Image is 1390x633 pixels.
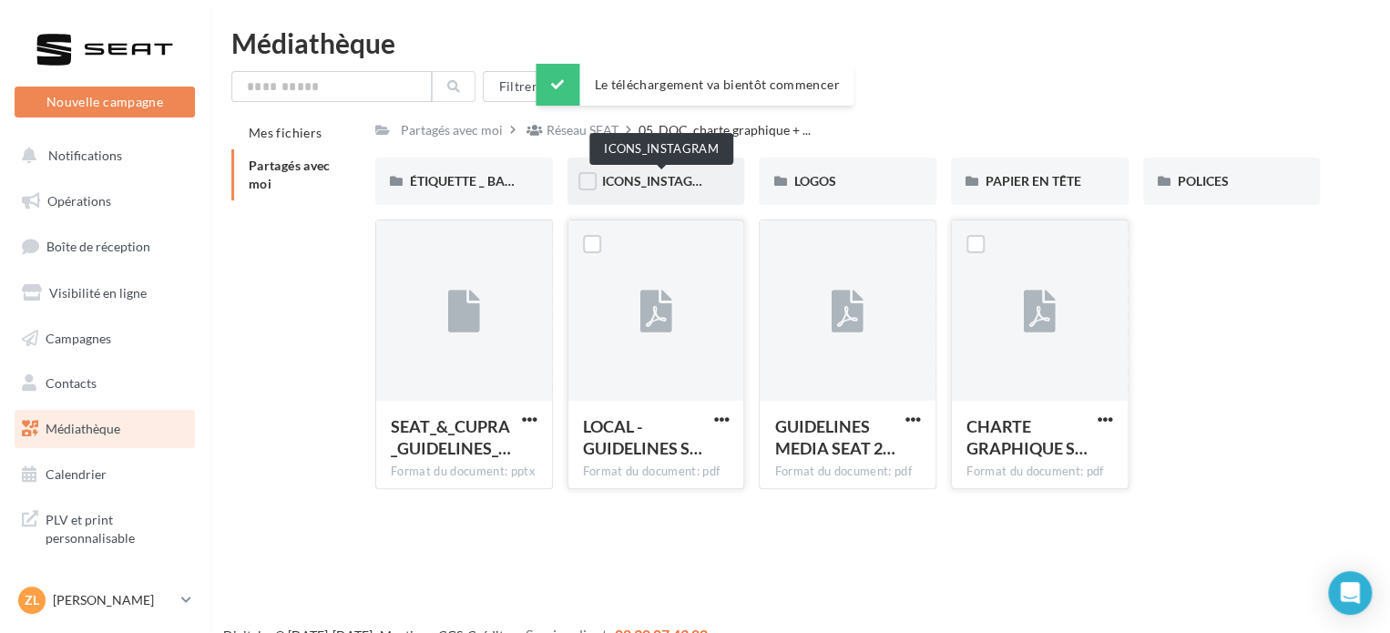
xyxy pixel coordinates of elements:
[11,320,199,358] a: Campagnes
[47,193,111,209] span: Opérations
[410,173,549,189] span: ÉTIQUETTE _ BANDEAU
[1178,173,1229,189] span: POLICES
[589,133,733,165] div: ICONS_INSTAGRAM
[639,121,811,139] span: 05_DOC_charte graphique + ...
[15,87,195,117] button: Nouvelle campagne
[583,464,730,480] div: Format du document: pdf
[391,464,537,480] div: Format du document: pptx
[46,239,150,254] span: Boîte de réception
[966,416,1088,458] span: CHARTE GRAPHIQUE SEAT 2025
[483,71,590,102] button: Filtrer par
[249,125,322,140] span: Mes fichiers
[231,29,1368,56] div: Médiathèque
[391,416,511,458] span: SEAT_&_CUPRA_GUIDELINES_JPO_2025
[46,375,97,391] span: Contacts
[547,121,618,139] div: Réseau SEAT
[11,410,199,448] a: Médiathèque
[774,464,921,480] div: Format du document: pdf
[46,466,107,482] span: Calendrier
[46,421,120,436] span: Médiathèque
[15,583,195,618] a: Zl [PERSON_NAME]
[11,182,199,220] a: Opérations
[1328,571,1372,615] div: Open Intercom Messenger
[49,285,147,301] span: Visibilité en ligne
[25,591,39,609] span: Zl
[986,173,1081,189] span: PAPIER EN TÊTE
[11,500,199,554] a: PLV et print personnalisable
[249,158,331,191] span: Partagés avec moi
[46,507,188,546] span: PLV et print personnalisable
[11,227,199,266] a: Boîte de réception
[774,416,894,458] span: GUIDELINES MEDIA SEAT 2025
[536,64,853,106] div: Le téléchargement va bientôt commencer
[602,173,721,189] span: ICONS_INSTAGRAM
[46,330,111,345] span: Campagnes
[53,591,174,609] p: [PERSON_NAME]
[11,137,191,175] button: Notifications
[11,274,199,312] a: Visibilité en ligne
[11,364,199,403] a: Contacts
[401,121,503,139] div: Partagés avec moi
[48,148,122,163] span: Notifications
[11,455,199,494] a: Calendrier
[793,173,835,189] span: LOGOS
[583,416,702,458] span: LOCAL - GUIDELINES SOCIAL MEDIA SEAT 2025
[966,464,1113,480] div: Format du document: pdf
